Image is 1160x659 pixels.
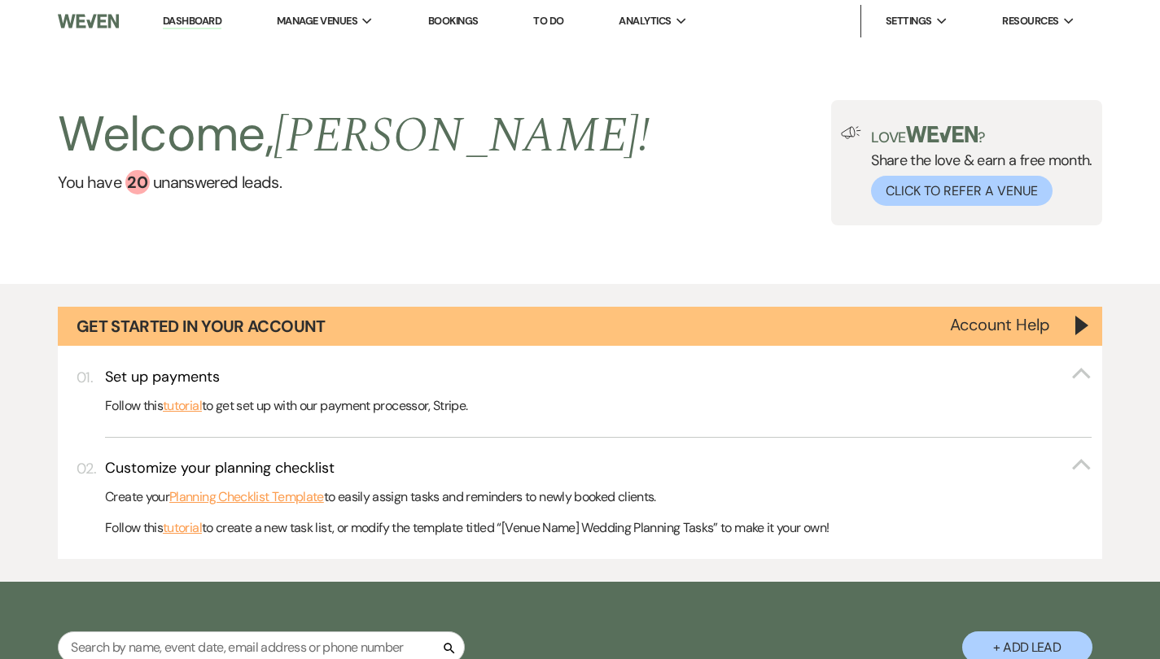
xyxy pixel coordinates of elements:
p: Follow this to create a new task list, or modify the template titled “[Venue Name] Wedding Planni... [105,517,1092,539]
div: 20 [125,170,150,194]
button: Account Help [950,316,1050,333]
a: Bookings [428,14,479,28]
p: Love ? [871,126,1092,145]
a: Planning Checklist Template [169,487,324,508]
button: Click to Refer a Venue [871,176,1053,206]
h1: Get Started in Your Account [77,315,326,338]
div: Share the love & earn a free month. [861,126,1092,206]
p: Create your to easily assign tasks and reminders to newly booked clients. [105,487,1092,508]
span: Manage Venues [277,13,357,29]
h3: Customize your planning checklist [105,458,335,478]
span: [PERSON_NAME] ! [274,98,650,173]
h2: Welcome, [58,100,650,170]
a: tutorial [163,395,202,417]
img: Weven Logo [58,4,119,38]
a: To Do [533,14,563,28]
button: Set up payments [105,367,1092,387]
a: tutorial [163,517,202,539]
a: Dashboard [163,14,221,29]
span: Analytics [619,13,671,29]
span: Resources [1002,13,1058,29]
a: You have 20 unanswered leads. [58,170,650,194]
span: Settings [886,13,932,29]
img: weven-logo-green.svg [906,126,978,142]
h3: Set up payments [105,367,220,387]
img: loud-speaker-illustration.svg [841,126,861,139]
p: Follow this to get set up with our payment processor, Stripe. [105,395,1092,417]
button: Customize your planning checklist [105,458,1092,478]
